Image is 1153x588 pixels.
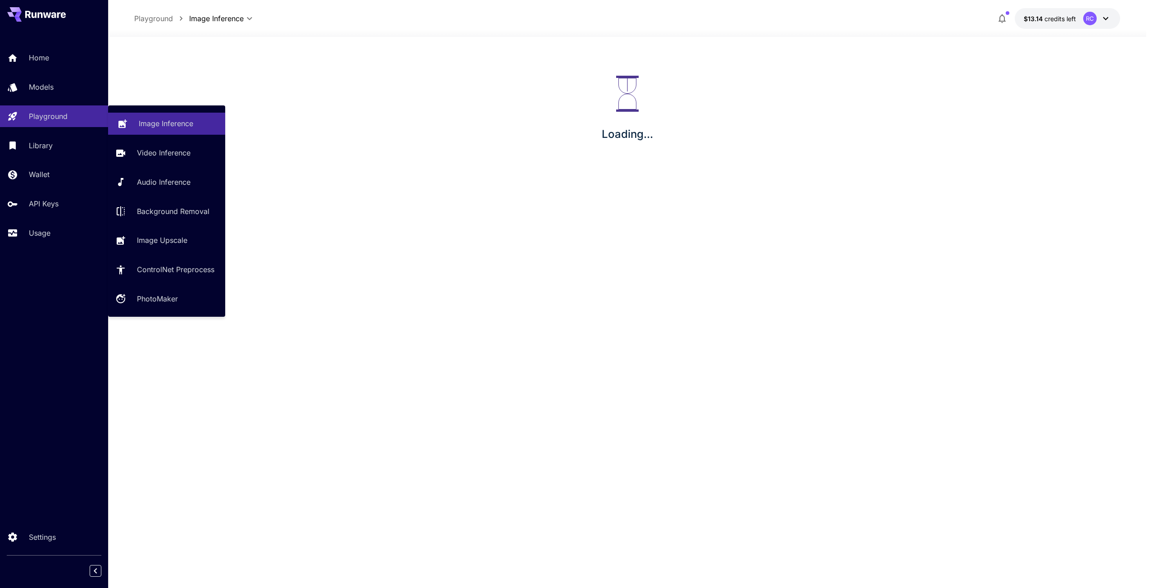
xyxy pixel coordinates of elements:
[29,52,49,63] p: Home
[1015,8,1120,29] button: $13.13604
[29,532,56,542] p: Settings
[29,169,50,180] p: Wallet
[108,200,225,222] a: Background Removal
[139,118,193,129] p: Image Inference
[137,206,209,217] p: Background Removal
[29,140,53,151] p: Library
[108,171,225,193] a: Audio Inference
[1044,15,1076,23] span: credits left
[137,235,187,246] p: Image Upscale
[137,177,191,187] p: Audio Inference
[137,147,191,158] p: Video Inference
[108,113,225,135] a: Image Inference
[108,259,225,281] a: ControlNet Preprocess
[189,13,244,24] span: Image Inference
[108,288,225,310] a: PhotoMaker
[29,111,68,122] p: Playground
[602,126,653,142] p: Loading...
[1024,14,1076,23] div: $13.13604
[1024,15,1044,23] span: $13.14
[137,293,178,304] p: PhotoMaker
[108,142,225,164] a: Video Inference
[134,13,173,24] p: Playground
[90,565,101,577] button: Collapse sidebar
[29,198,59,209] p: API Keys
[29,82,54,92] p: Models
[108,229,225,251] a: Image Upscale
[134,13,189,24] nav: breadcrumb
[137,264,214,275] p: ControlNet Preprocess
[96,563,108,579] div: Collapse sidebar
[1083,12,1097,25] div: RC
[29,228,50,238] p: Usage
